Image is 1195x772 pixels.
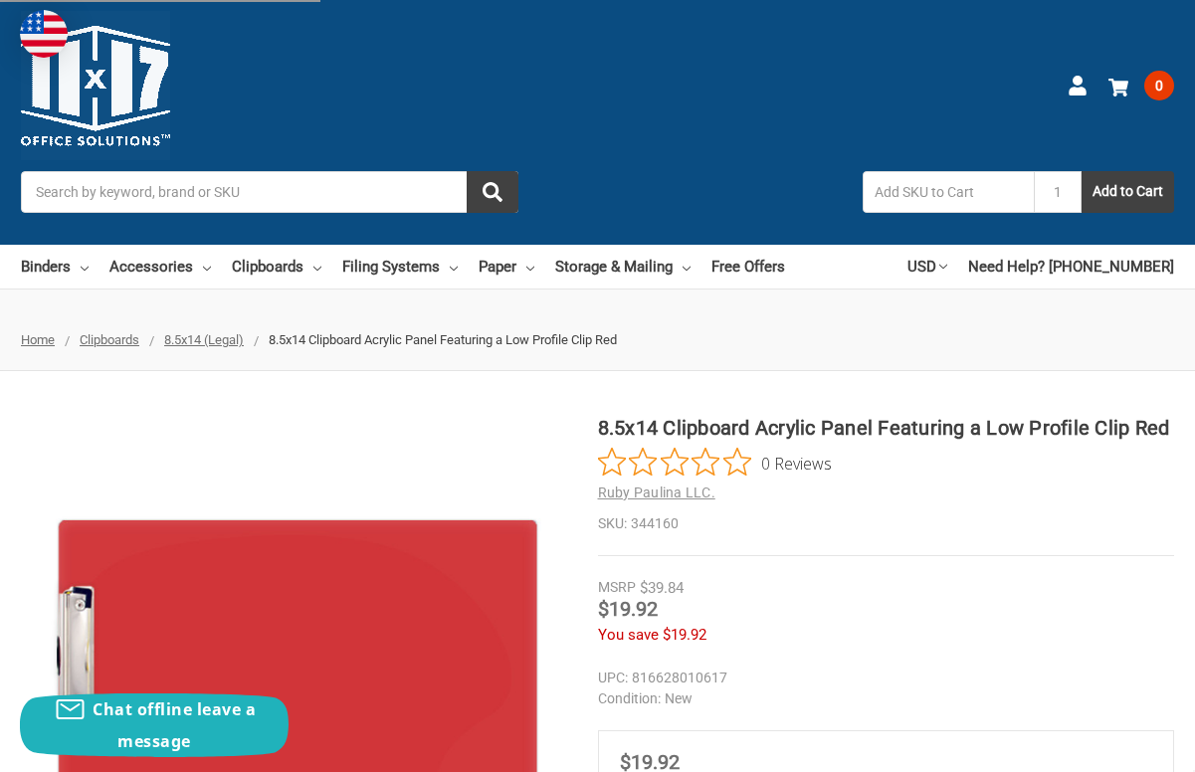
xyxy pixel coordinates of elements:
[269,332,617,347] span: 8.5x14 Clipboard Acrylic Panel Featuring a Low Profile Clip Red
[598,626,659,644] span: You save
[598,513,1175,534] dd: 344160
[761,448,832,478] span: 0 Reviews
[907,245,947,289] a: USD
[21,332,55,347] a: Home
[598,448,832,478] button: Rated 0 out of 5 stars from 0 reviews. Jump to reviews.
[20,693,289,757] button: Chat offline leave a message
[232,245,321,289] a: Clipboards
[1082,171,1174,213] button: Add to Cart
[164,332,244,347] a: 8.5x14 (Legal)
[711,245,785,289] a: Free Offers
[598,597,658,621] span: $19.92
[1108,60,1174,111] a: 0
[80,332,139,347] a: Clipboards
[598,513,627,534] dt: SKU:
[598,668,628,688] dt: UPC:
[598,484,715,500] a: Ruby Paulina LLC.
[968,245,1174,289] a: Need Help? [PHONE_NUMBER]
[342,245,458,289] a: Filing Systems
[598,413,1175,443] h1: 8.5x14 Clipboard Acrylic Panel Featuring a Low Profile Clip Red
[109,245,211,289] a: Accessories
[21,11,170,160] img: 11x17.com
[1144,71,1174,100] span: 0
[663,626,706,644] span: $19.92
[640,579,684,597] span: $39.84
[21,171,518,213] input: Search by keyword, brand or SKU
[863,171,1034,213] input: Add SKU to Cart
[21,245,89,289] a: Binders
[598,688,661,709] dt: Condition:
[555,245,691,289] a: Storage & Mailing
[479,245,534,289] a: Paper
[598,577,636,598] div: MSRP
[93,698,256,752] span: Chat offline leave a message
[598,668,1175,688] dd: 816628010617
[20,10,68,58] img: duty and tax information for United States
[598,688,1175,709] dd: New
